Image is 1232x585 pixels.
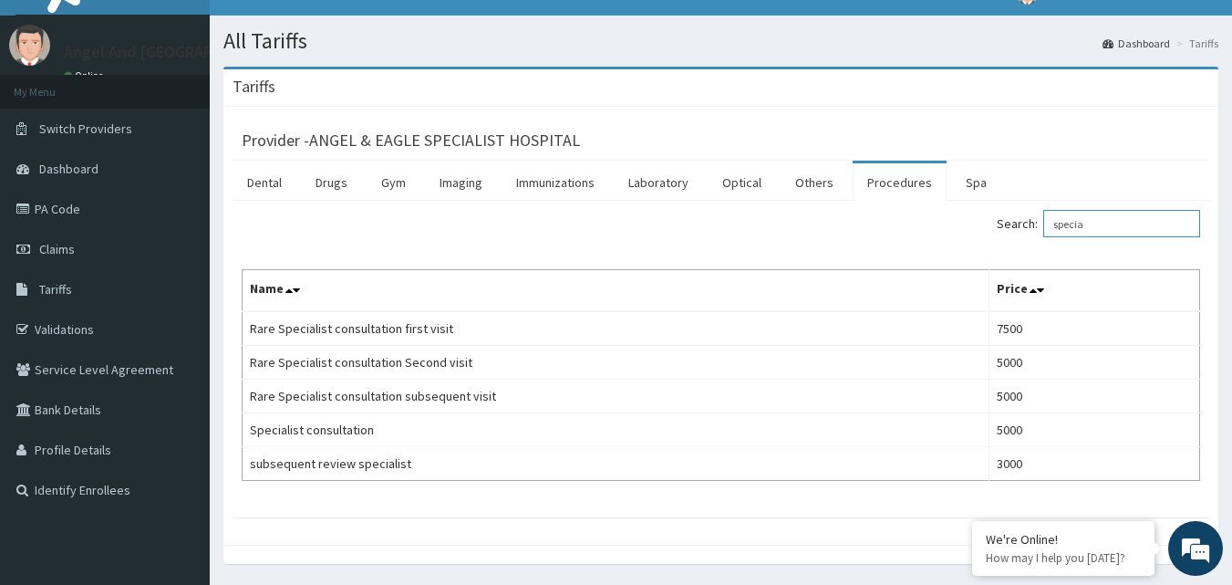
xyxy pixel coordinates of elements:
[1172,36,1218,51] li: Tariffs
[39,161,98,177] span: Dashboard
[34,91,74,137] img: d_794563401_company_1708531726252_794563401
[39,281,72,298] span: Tariffs
[989,270,1199,312] th: Price
[64,69,108,82] a: Online
[223,29,1218,53] h1: All Tariffs
[106,176,252,360] span: We're online!
[243,380,989,413] td: Rare Specialist consultation subsequent visit
[243,447,989,481] td: subsequent review specialist
[989,311,1199,346] td: 7500
[39,120,132,137] span: Switch Providers
[367,163,420,202] a: Gym
[243,270,989,312] th: Name
[989,380,1199,413] td: 5000
[989,413,1199,447] td: 5000
[1103,36,1170,51] a: Dashboard
[614,163,703,202] a: Laboratory
[64,44,290,60] p: Angel And [GEOGRAPHIC_DATA]
[301,163,362,202] a: Drugs
[951,163,1001,202] a: Spa
[502,163,609,202] a: Immunizations
[853,163,947,202] a: Procedures
[1043,210,1200,237] input: Search:
[299,9,343,53] div: Minimize live chat window
[9,391,347,454] textarea: Type your message and hit 'Enter'
[233,163,296,202] a: Dental
[986,550,1141,566] p: How may I help you today?
[9,25,50,66] img: User Image
[243,311,989,346] td: Rare Specialist consultation first visit
[425,163,497,202] a: Imaging
[242,132,580,149] h3: Provider - ANGEL & EAGLE SPECIALIST HOSPITAL
[997,210,1200,237] label: Search:
[986,531,1141,548] div: We're Online!
[95,102,306,126] div: Chat with us now
[708,163,776,202] a: Optical
[781,163,848,202] a: Others
[39,241,75,257] span: Claims
[989,346,1199,380] td: 5000
[989,447,1199,481] td: 3000
[243,413,989,447] td: Specialist consultation
[243,346,989,380] td: Rare Specialist consultation Second visit
[233,78,275,95] h3: Tariffs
